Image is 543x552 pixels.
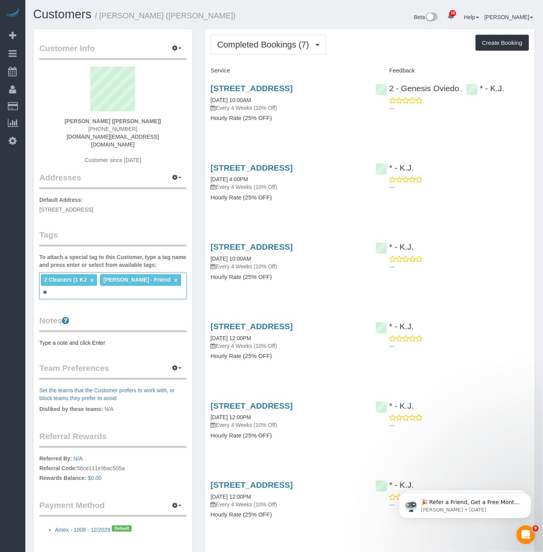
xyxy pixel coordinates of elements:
label: Disliked by these teams: [39,405,103,413]
legend: Tags [39,229,187,247]
legend: Customer Info [39,42,187,60]
h4: Hourly Rate (25% OFF) [211,115,364,122]
a: 2 - Genesis Oviedo [376,84,459,93]
span: , [461,86,462,92]
label: Referred By: [39,455,72,462]
a: [STREET_ADDRESS] [211,401,293,410]
button: Completed Bookings (7) [211,35,326,55]
a: N/A [74,455,83,462]
legend: Team Preferences [39,362,187,380]
span: [PHONE_NUMBER] [88,126,138,132]
span: Default [112,526,131,532]
a: Set the teams that the Customer prefers to work with, or block teams they prefer to avoid [39,387,175,401]
a: × [174,277,178,284]
legend: Payment Method [39,499,187,517]
label: To attach a special tag to this Customer, type a tag name and press enter or select from availabl... [39,253,187,269]
h4: Hourly Rate (25% OFF) [211,353,364,360]
h4: Hourly Rate (25% OFF) [211,194,364,201]
p: --- [389,104,529,112]
a: [DATE] 10:00AM [211,256,251,262]
img: Automaid Logo [5,8,20,19]
span: 2 Cleaners (1 KJ [44,277,86,283]
a: [DATE] 12:00PM [211,494,251,500]
a: [STREET_ADDRESS] [211,480,293,489]
a: Help [464,14,479,20]
p: Every 4 Weeks (10% Off) [211,421,364,429]
iframe: Intercom notifications message [387,476,543,531]
p: Every 4 Weeks (10% Off) [211,104,364,112]
a: [STREET_ADDRESS] [211,322,293,331]
a: [DATE] 4:00PM [211,176,248,182]
p: --- [389,421,529,429]
h4: Hourly Rate (25% OFF) [211,274,364,280]
span: 🎉 Refer a Friend, Get a Free Month! 🎉 Love Automaid? Share the love! When you refer a friend who ... [34,23,133,106]
label: Default Address: [39,196,83,204]
a: [DOMAIN_NAME][EMAIL_ADDRESS][DOMAIN_NAME] [67,134,159,148]
a: [STREET_ADDRESS] [211,163,293,172]
a: $0.00 [88,475,102,481]
p: Message from Ellie, sent 2d ago [34,30,134,37]
a: × [90,277,93,284]
span: 38 [450,10,456,16]
a: [DATE] 12:00PM [211,335,251,341]
a: [STREET_ADDRESS] [211,242,293,251]
p: --- [389,342,529,350]
p: Every 4 Weeks (10% Off) [211,501,364,508]
h4: Hourly Rate (25% OFF) [211,432,364,439]
h4: Hourly Rate (25% OFF) [211,511,364,518]
span: N/A [104,406,113,412]
a: * - K.J. [376,163,414,172]
a: [STREET_ADDRESS] [211,84,293,93]
label: Referral Code: [39,464,77,472]
a: Amex - 1008 - 12/2029 [55,527,110,533]
legend: Referral Rewards [39,430,187,448]
a: [DATE] 10:00AM [211,97,251,103]
strong: [PERSON_NAME] ([PERSON_NAME]) [65,118,161,124]
button: Create Booking [476,35,529,51]
p: --- [389,183,529,191]
h4: Feedback [376,67,529,74]
label: Rewards Balance: [39,474,86,482]
legend: Notes [39,315,187,332]
a: Customers [33,7,92,21]
small: / [PERSON_NAME] ([PERSON_NAME]) [95,11,236,20]
a: [PERSON_NAME] [485,14,533,20]
a: * - K.J. [376,401,414,410]
p: Every 4 Weeks (10% Off) [211,342,364,350]
a: Beta [414,14,438,20]
a: 38 [443,8,458,25]
span: 9 [532,526,539,532]
h4: Service [211,67,364,74]
span: Customer since [DATE] [85,157,141,163]
a: * - K.J. [376,242,414,251]
a: * - K.J. [376,322,414,331]
img: New interface [425,12,438,23]
p: --- [389,263,529,271]
a: [DATE] 12:00PM [211,414,251,420]
span: [STREET_ADDRESS] [39,206,93,213]
p: Every 4 Weeks (10% Off) [211,263,364,270]
pre: Type a note and click Enter [39,339,187,347]
span: Completed Bookings (7) [217,40,313,49]
p: 56ce111e9bac505a [39,455,187,484]
iframe: Intercom live chat [517,526,535,544]
p: Every 4 Weeks (10% Off) [211,183,364,191]
span: [PERSON_NAME] - Friend [103,277,171,283]
a: * - K.J. [466,84,504,93]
